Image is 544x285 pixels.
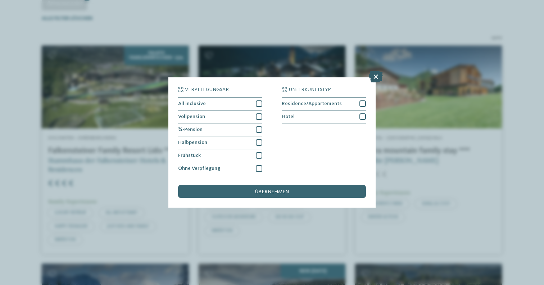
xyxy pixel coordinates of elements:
[178,114,205,119] span: Vollpension
[289,87,331,92] span: Unterkunftstyp
[178,101,206,106] span: All inclusive
[178,153,201,158] span: Frühstück
[282,114,295,119] span: Hotel
[255,189,289,194] span: übernehmen
[185,87,231,92] span: Verpflegungsart
[282,101,342,106] span: Residence/Appartements
[178,140,207,145] span: Halbpension
[178,166,220,171] span: Ohne Verpflegung
[178,127,203,132] span: ¾-Pension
